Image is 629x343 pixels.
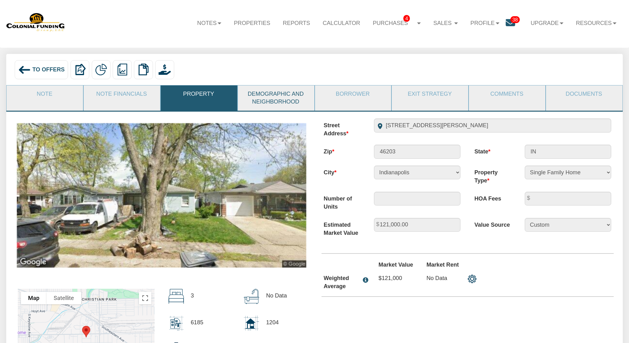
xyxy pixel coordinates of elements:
label: Street Address [317,118,367,138]
a: 38 [506,14,524,34]
img: export.svg [74,64,86,75]
p: 3 [191,289,194,303]
img: back_arrow_left_icon.svg [18,64,31,76]
label: State [468,145,518,156]
a: Exit Strategy [392,85,468,103]
button: Show street map [21,292,47,304]
label: Value Source [468,218,518,229]
a: Borrower [315,85,391,103]
img: bath.svg [244,289,259,304]
img: reports.png [116,64,128,75]
a: Property [161,85,237,103]
span: 4 [403,15,410,22]
label: City [317,166,367,177]
img: settings.png [468,274,477,283]
p: No Data [266,289,287,303]
p: 1204 [266,316,278,330]
label: Number of Units [317,192,367,211]
a: Sales [427,14,464,32]
img: 575873 [17,123,306,268]
a: Calculator [317,14,366,32]
div: Weighted Average [324,274,360,291]
a: Comments [469,85,545,103]
img: partial.png [95,64,107,75]
a: Purchases4 [366,14,427,32]
img: home_size.svg [244,316,259,331]
a: Upgrade [524,14,570,32]
label: Market Value [371,261,420,269]
img: lot_size.svg [169,316,184,331]
img: purchase_offer.png [159,64,170,75]
a: Profile [464,14,506,32]
img: 579666 [6,12,65,32]
label: Property Type [468,166,518,185]
a: Note [7,85,82,103]
p: 6185 [191,316,203,330]
div: Marker [80,323,93,340]
a: Demographic and Neighborhood [238,85,314,111]
button: Show satellite imagery [47,292,81,304]
label: HOA Fees [468,192,518,203]
a: Reports [277,14,317,32]
a: Properties [228,14,277,32]
a: Note Financials [84,85,160,103]
p: No Data [426,274,460,283]
a: Notes [191,14,228,32]
p: $121,000 [379,274,413,283]
label: Estimated Market Value [317,218,367,237]
label: Market Rent [420,261,468,269]
img: copy.png [137,64,149,75]
button: Toggle fullscreen view [139,292,151,304]
span: To Offers [32,66,65,73]
a: Resources [570,14,623,32]
a: Documents [546,85,622,103]
label: Zip [317,145,367,156]
img: beds.svg [169,289,184,304]
span: 38 [510,16,520,23]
